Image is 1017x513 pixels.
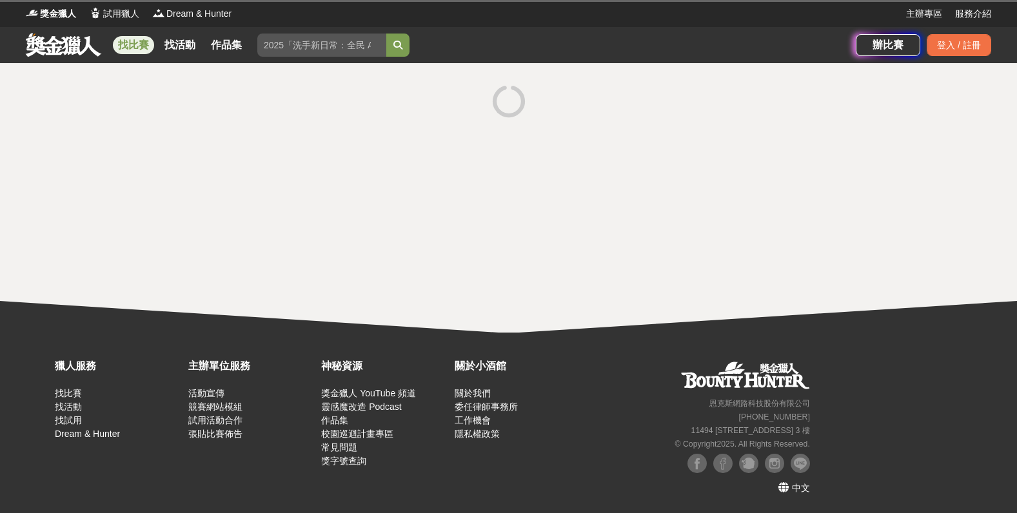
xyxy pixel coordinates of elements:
[321,388,416,398] a: 獎金獵人 YouTube 頻道
[55,388,82,398] a: 找比賽
[26,6,39,19] img: Logo
[55,429,120,439] a: Dream & Hunter
[55,415,82,425] a: 找試用
[206,36,247,54] a: 作品集
[321,358,448,374] div: 神秘資源
[152,6,165,19] img: Logo
[89,6,102,19] img: Logo
[321,456,366,466] a: 獎字號查詢
[40,7,76,21] span: 獎金獵人
[713,454,733,473] img: Facebook
[906,7,942,21] a: 主辦專區
[321,442,357,452] a: 常見問題
[455,358,582,374] div: 關於小酒館
[113,36,154,54] a: 找比賽
[455,415,491,425] a: 工作機會
[188,358,315,374] div: 主辦單位服務
[765,454,784,473] img: Instagram
[152,7,232,21] a: LogoDream & Hunter
[159,36,201,54] a: 找活動
[188,388,224,398] a: 活動宣傳
[739,454,758,473] img: Plurk
[188,402,242,412] a: 競賽網站模組
[791,454,810,473] img: LINE
[89,7,139,21] a: Logo試用獵人
[675,440,810,449] small: © Copyright 2025 . All Rights Reserved.
[739,412,810,421] small: [PHONE_NUMBER]
[188,415,242,425] a: 試用活動合作
[26,7,76,21] a: Logo獎金獵人
[955,7,991,21] a: 服務介紹
[687,454,707,473] img: Facebook
[455,429,500,439] a: 隱私權政策
[856,34,920,56] a: 辦比賽
[455,402,518,412] a: 委任律師事務所
[321,415,348,425] a: 作品集
[709,399,810,408] small: 恩克斯網路科技股份有限公司
[321,402,401,412] a: 靈感魔改造 Podcast
[55,402,82,412] a: 找活動
[257,34,386,57] input: 2025「洗手新日常：全民 ALL IN」洗手歌全台徵選
[103,7,139,21] span: 試用獵人
[927,34,991,56] div: 登入 / 註冊
[792,483,810,493] span: 中文
[188,429,242,439] a: 張貼比賽佈告
[166,7,232,21] span: Dream & Hunter
[455,388,491,398] a: 關於我們
[321,429,393,439] a: 校園巡迴計畫專區
[55,358,182,374] div: 獵人服務
[691,426,810,435] small: 11494 [STREET_ADDRESS] 3 樓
